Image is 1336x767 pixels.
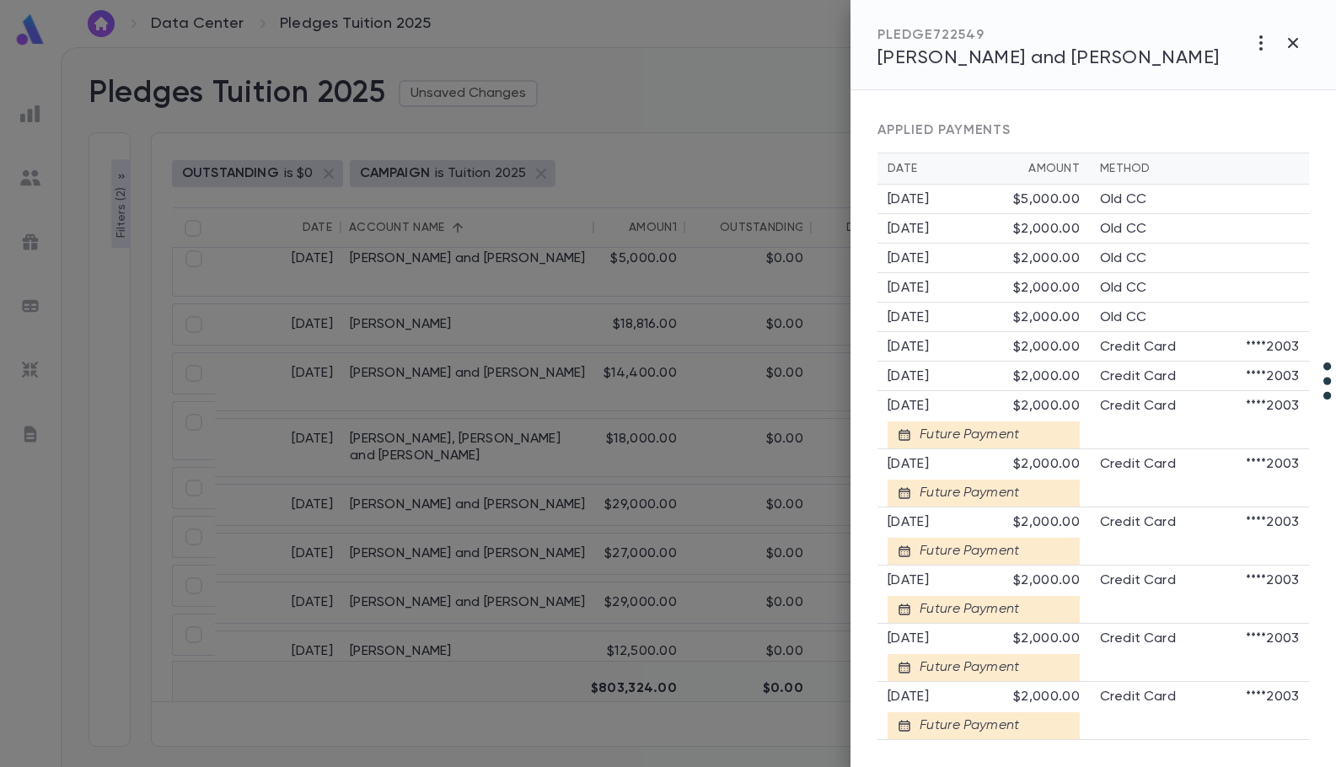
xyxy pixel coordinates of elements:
[888,162,1028,175] div: Date
[1100,456,1176,473] p: Credit Card
[1013,398,1080,415] div: $2,000.00
[1013,250,1080,267] div: $2,000.00
[911,543,1019,560] div: Future Payment
[911,485,1019,501] div: Future Payment
[888,221,1013,238] div: [DATE]
[1100,309,1146,326] p: Old CC
[1013,339,1080,356] div: $2,000.00
[1013,456,1080,473] div: $2,000.00
[1100,191,1146,208] p: Old CC
[1013,572,1080,589] div: $2,000.00
[888,572,1013,589] div: [DATE]
[1100,398,1176,415] p: Credit Card
[911,601,1019,618] div: Future Payment
[888,630,1013,647] div: [DATE]
[888,250,1013,267] div: [DATE]
[1013,630,1080,647] div: $2,000.00
[888,398,1013,415] div: [DATE]
[888,309,1013,326] div: [DATE]
[1013,368,1080,385] div: $2,000.00
[1013,689,1080,705] div: $2,000.00
[1100,514,1176,531] p: Credit Card
[911,659,1019,676] div: Future Payment
[1100,689,1176,705] p: Credit Card
[1013,221,1080,238] div: $2,000.00
[1100,630,1176,647] p: Credit Card
[888,280,1013,297] div: [DATE]
[888,456,1013,473] div: [DATE]
[888,514,1013,531] div: [DATE]
[888,191,1013,208] div: [DATE]
[888,339,1013,356] div: [DATE]
[1090,153,1309,185] th: Method
[1100,250,1146,267] p: Old CC
[877,27,1220,44] div: PLEDGE 722549
[877,49,1220,67] span: [PERSON_NAME] and [PERSON_NAME]
[1100,368,1176,385] p: Credit Card
[1013,309,1080,326] div: $2,000.00
[1100,339,1176,356] p: Credit Card
[888,368,1013,385] div: [DATE]
[911,717,1019,734] div: Future Payment
[1100,280,1146,297] p: Old CC
[1100,221,1146,238] p: Old CC
[1028,162,1080,175] div: Amount
[911,426,1019,443] div: Future Payment
[877,124,1011,137] span: APPLIED PAYMENTS
[1100,572,1176,589] p: Credit Card
[888,689,1013,705] div: [DATE]
[1013,191,1080,208] div: $5,000.00
[1013,514,1080,531] div: $2,000.00
[1013,280,1080,297] div: $2,000.00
